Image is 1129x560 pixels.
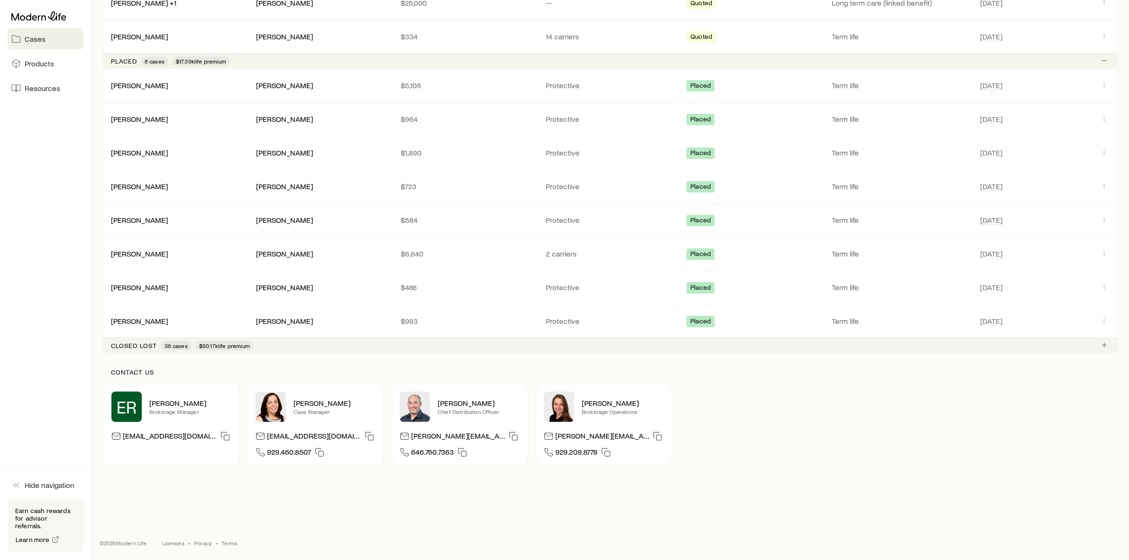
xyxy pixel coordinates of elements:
[216,539,218,547] span: •
[111,283,168,293] div: [PERSON_NAME]
[690,317,711,327] span: Placed
[401,215,531,225] p: $584
[401,32,531,41] p: $334
[111,182,168,192] div: [PERSON_NAME]
[401,283,531,292] p: $486
[8,53,83,74] a: Products
[111,182,168,191] a: [PERSON_NAME]
[111,32,168,41] a: [PERSON_NAME]
[111,114,168,123] a: [PERSON_NAME]
[256,114,313,124] div: [PERSON_NAME]
[149,408,232,415] p: Brokerage Manager
[401,81,531,90] p: $5,106
[145,57,165,65] span: 8 cases
[411,431,505,444] p: [PERSON_NAME][EMAIL_ADDRESS][DOMAIN_NAME]
[25,83,60,93] span: Resources
[690,216,711,226] span: Placed
[111,148,168,157] a: [PERSON_NAME]
[162,539,184,547] a: Licenses
[111,316,168,325] a: [PERSON_NAME]
[117,397,137,416] span: ER
[194,539,212,547] a: Privacy
[111,215,168,224] a: [PERSON_NAME]
[832,283,969,292] p: Term life
[165,342,188,349] span: 36 cases
[256,32,313,42] div: [PERSON_NAME]
[256,81,313,91] div: [PERSON_NAME]
[401,114,531,124] p: $964
[555,431,649,444] p: [PERSON_NAME][EMAIL_ADDRESS][DOMAIN_NAME]
[832,182,969,191] p: Term life
[980,316,1002,326] span: [DATE]
[111,57,137,65] p: Placed
[546,182,676,191] p: Protective
[582,408,664,415] p: Brokerage Operations
[438,408,520,415] p: Chief Distribution Officer
[111,32,168,42] div: [PERSON_NAME]
[111,249,168,259] div: [PERSON_NAME]
[25,480,74,490] span: Hide navigation
[221,539,238,547] a: Terms
[111,316,168,326] div: [PERSON_NAME]
[411,447,454,460] span: 646.760.7363
[980,182,1002,191] span: [DATE]
[832,32,969,41] p: Term life
[267,447,311,460] span: 929.460.8507
[401,182,531,191] p: $723
[980,114,1002,124] span: [DATE]
[256,316,313,326] div: [PERSON_NAME]
[980,32,1002,41] span: [DATE]
[980,148,1002,157] span: [DATE]
[8,499,83,552] div: Earn cash rewards for advisor referrals.Learn more
[980,249,1002,258] span: [DATE]
[546,81,676,90] p: Protective
[401,148,531,157] p: $1,890
[8,28,83,49] a: Cases
[111,215,168,225] div: [PERSON_NAME]
[149,398,232,408] p: [PERSON_NAME]
[690,183,711,193] span: Placed
[188,539,190,547] span: •
[401,249,531,258] p: $6,640
[832,148,969,157] p: Term life
[8,78,83,99] a: Resources
[546,215,676,225] p: Protective
[980,81,1002,90] span: [DATE]
[546,148,676,157] p: Protective
[100,539,147,547] p: © 2025 Modern Life
[8,475,83,496] button: Hide navigation
[294,408,376,415] p: Case Manager
[980,283,1002,292] span: [DATE]
[111,148,168,158] div: [PERSON_NAME]
[690,82,711,92] span: Placed
[438,398,520,408] p: [PERSON_NAME]
[16,536,50,543] span: Learn more
[111,114,168,124] div: [PERSON_NAME]
[401,316,531,326] p: $993
[832,81,969,90] p: Term life
[111,81,168,90] a: [PERSON_NAME]
[15,507,76,530] p: Earn cash rewards for advisor referrals.
[832,316,969,326] p: Term life
[690,250,711,260] span: Placed
[267,431,361,444] p: [EMAIL_ADDRESS][DOMAIN_NAME]
[256,283,313,293] div: [PERSON_NAME]
[555,447,597,460] span: 929.209.8778
[546,316,676,326] p: Protective
[582,398,664,408] p: [PERSON_NAME]
[546,32,676,41] p: 14 carriers
[400,392,430,422] img: Dan Pierson
[199,342,250,349] span: $50.17k life premium
[832,114,969,124] p: Term life
[111,368,1110,376] p: Contact us
[690,33,712,43] span: Quoted
[294,398,376,408] p: [PERSON_NAME]
[111,342,157,349] p: Closed lost
[690,115,711,125] span: Placed
[25,59,54,68] span: Products
[544,392,574,422] img: Ellen Wall
[256,215,313,225] div: [PERSON_NAME]
[256,392,286,422] img: Heather McKee
[980,215,1002,225] span: [DATE]
[832,215,969,225] p: Term life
